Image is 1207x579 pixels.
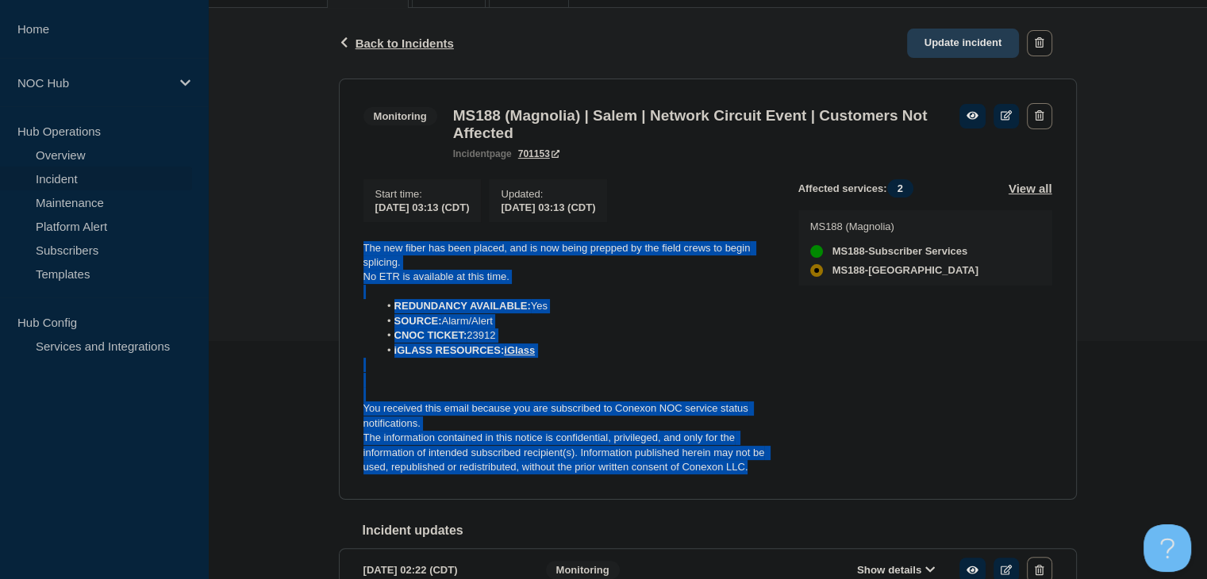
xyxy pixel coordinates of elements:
div: affected [810,264,823,277]
li: Yes [379,299,773,313]
span: Monitoring [363,107,437,125]
span: Back to Incidents [356,36,454,50]
div: up [810,245,823,258]
button: Show details [852,563,940,577]
p: page [453,148,512,159]
p: NOC Hub [17,76,170,90]
li: Alarm/Alert [379,314,773,328]
p: Start time : [375,188,470,200]
h2: Incident updates [363,523,1077,538]
span: incident [453,148,490,159]
strong: SOURCE: [394,315,442,327]
a: 701153 [518,148,559,159]
strong: REDUNDANCY AVAILABLE: [394,300,531,312]
span: [DATE] 03:13 (CDT) [375,201,470,213]
div: [DATE] 03:13 (CDT) [501,200,595,213]
p: The new fiber has been placed, and is now being prepped by the field crews to begin splicing. [363,241,773,270]
span: MS188-Subscriber Services [832,245,968,258]
a: Update incident [907,29,1020,58]
span: Monitoring [546,561,620,579]
li: 23912 [379,328,773,343]
strong: CNOC TICKET: [394,329,467,341]
p: MS188 (Magnolia) [810,220,978,232]
p: You received this email because you are subscribed to Conexon NOC service status notifications. [363,401,773,431]
p: No ETR is available at this time. [363,270,773,284]
p: Updated : [501,188,595,200]
iframe: Help Scout Beacon - Open [1144,524,1191,572]
button: Back to Incidents [339,36,454,50]
span: MS188-[GEOGRAPHIC_DATA] [832,264,978,277]
span: 2 [887,179,913,197]
span: Affected services: [798,179,921,197]
p: The information contained in this notice is confidential, privileged, and only for the informatio... [363,431,773,474]
a: iGlass [504,344,535,356]
button: View all [1009,179,1052,197]
h3: MS188 (Magnolia) | Salem | Network Circuit Event | Customers Not Affected [453,107,944,142]
strong: iGLASS RESOURCES: [394,344,536,356]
